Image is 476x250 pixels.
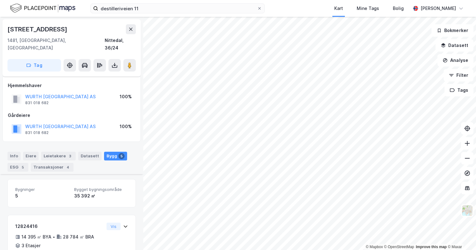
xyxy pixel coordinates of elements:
div: [STREET_ADDRESS] [7,24,69,34]
a: OpenStreetMap [384,245,414,249]
img: Z [461,205,473,216]
div: 5 [15,192,69,200]
button: Vis [107,223,121,230]
div: 28 784 ㎡ BRA [63,233,94,241]
div: 35 392 ㎡ [74,192,128,200]
div: 100% [120,123,132,130]
div: Transaksjoner [31,163,74,172]
div: Kart [334,5,343,12]
div: Leietakere [41,152,76,160]
span: Bygget bygningsområde [74,187,128,192]
div: [PERSON_NAME] [421,5,456,12]
div: Hjemmelshaver [8,82,136,89]
div: 3 [67,153,73,159]
button: Datasett [436,39,474,52]
div: Eiere [23,152,39,160]
div: Nittedal, 36/24 [105,37,136,52]
div: ESG [7,163,28,172]
div: 5 [20,164,26,170]
img: logo.f888ab2527a4732fd821a326f86c7f29.svg [10,3,75,14]
div: Kontrollprogram for chat [445,220,476,250]
button: Bokmerker [431,24,474,37]
a: Mapbox [366,245,383,249]
button: Tag [7,59,61,72]
span: Bygninger [15,187,69,192]
div: 3 Etasjer [21,242,40,249]
div: Datasett [78,152,102,160]
a: Improve this map [416,245,447,249]
input: Søk på adresse, matrikkel, gårdeiere, leietakere eller personer [98,4,257,13]
button: Analyse [437,54,474,67]
div: Bygg [104,152,127,160]
div: Mine Tags [357,5,379,12]
div: 100% [120,93,132,100]
div: 14 395 ㎡ BYA [21,233,51,241]
div: 1481, [GEOGRAPHIC_DATA], [GEOGRAPHIC_DATA] [7,37,105,52]
div: 4 [65,164,71,170]
div: • [53,234,55,239]
div: 12824416 [15,223,104,230]
div: 5 [118,153,125,159]
div: Gårdeiere [8,112,136,119]
button: Tags [445,84,474,96]
div: 831 018 682 [25,100,49,105]
button: Filter [444,69,474,81]
iframe: Chat Widget [445,220,476,250]
div: Bolig [393,5,404,12]
div: 831 018 682 [25,130,49,135]
div: Info [7,152,21,160]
